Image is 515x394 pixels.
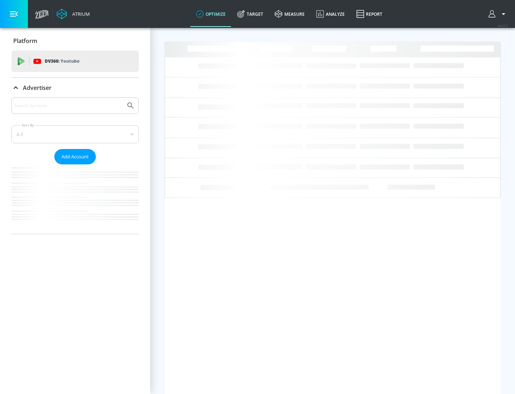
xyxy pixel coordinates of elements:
div: Platform [11,31,139,51]
input: Search by name [14,101,123,110]
a: measure [269,1,310,27]
p: Youtube [60,57,79,65]
label: Sort By [20,123,36,128]
p: Platform [13,37,37,45]
a: optimize [190,1,231,27]
p: DV360: [45,57,79,65]
span: Add Account [62,153,89,161]
a: Target [231,1,269,27]
div: DV360: Youtube [11,51,139,72]
a: Analyze [310,1,350,27]
p: Advertiser [23,84,51,92]
button: Add Account [54,149,96,164]
span: v 4.22.2 [498,24,508,28]
a: Report [350,1,388,27]
div: Advertiser [11,78,139,98]
div: Atrium [69,11,90,17]
div: Advertiser [11,97,139,234]
a: Atrium [57,9,90,19]
nav: list of Advertiser [11,164,139,234]
div: A-Z [11,125,139,143]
